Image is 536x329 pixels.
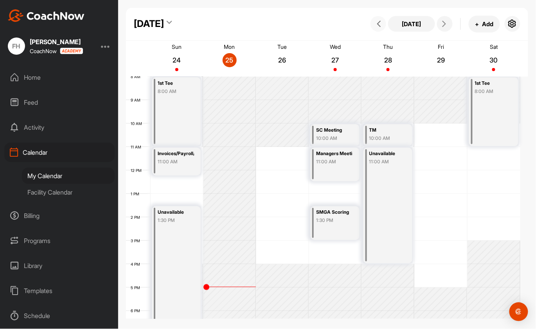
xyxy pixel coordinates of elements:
p: 30 [487,56,501,64]
div: 11 AM [126,145,149,149]
div: Activity [4,118,115,137]
p: Mon [224,43,235,50]
div: 1:30 PM [316,217,353,224]
div: Facility Calendar [22,184,115,200]
div: 10:00 AM [316,135,353,142]
p: 24 [170,56,184,64]
div: 2 PM [126,215,148,220]
p: 27 [328,56,342,64]
div: FH [8,38,25,55]
div: 9 AM [126,98,148,102]
p: 25 [223,56,237,64]
p: Sat [490,43,498,50]
button: +Add [469,16,500,32]
p: 29 [434,56,448,64]
div: TM [369,126,406,135]
div: 11:00 AM [316,158,353,165]
p: Fri [438,43,444,50]
div: SMGA Scoring [316,208,353,217]
div: [DATE] [134,17,164,31]
div: 1:30 PM [158,217,194,224]
p: 26 [275,56,290,64]
div: SC Meeting [316,126,353,135]
div: Calendar [4,143,115,162]
div: 3 PM [126,238,148,243]
div: 6 PM [126,309,148,313]
a: August 28, 2025 [362,41,415,77]
div: 11:00 AM [369,158,406,165]
div: 4 PM [126,262,148,266]
div: Home [4,68,115,87]
a: August 27, 2025 [309,41,362,77]
div: 1 PM [126,191,147,196]
a: August 25, 2025 [203,41,256,77]
p: 28 [381,56,395,64]
img: CoachNow [8,9,85,22]
img: CoachNow acadmey [60,48,83,54]
div: 5 PM [126,285,148,290]
div: Open Intercom Messenger [509,302,528,321]
div: CoachNow [30,48,83,54]
div: 1st Tee [158,79,194,88]
div: Managers Meeting [316,149,353,158]
div: 11:00 AM [158,158,194,165]
div: Library [4,256,115,275]
div: 8:00 AM [475,88,511,95]
div: Unavailable [158,208,194,217]
div: Billing [4,206,115,225]
div: 8:00 AM [158,88,194,95]
span: + [475,20,479,28]
a: August 29, 2025 [415,41,468,77]
div: Schedule [4,306,115,325]
p: Thu [383,43,393,50]
div: 8 AM [126,74,148,79]
div: Feed [4,93,115,112]
p: Sun [172,43,182,50]
div: [PERSON_NAME] [30,39,83,45]
p: Tue [278,43,287,50]
div: Invoices/Payroll/Week Ahead [158,149,194,158]
div: Unavailable [369,149,406,158]
div: Programs [4,231,115,250]
button: [DATE] [388,16,435,32]
a: August 26, 2025 [256,41,309,77]
div: 1st Tee [475,79,511,88]
div: 10 AM [126,121,150,126]
div: My Calendar [22,168,115,184]
div: 12 PM [126,168,149,173]
a: August 24, 2025 [150,41,203,77]
div: 10:00 AM [369,135,406,142]
p: Wed [330,43,341,50]
div: Templates [4,281,115,300]
a: August 30, 2025 [468,41,520,77]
